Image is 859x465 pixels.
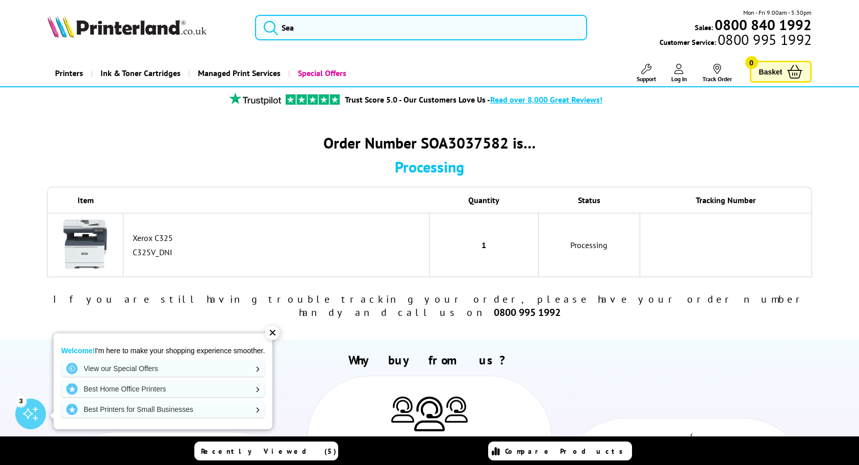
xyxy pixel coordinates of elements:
[539,187,640,213] th: Status
[750,61,812,83] a: Basket 0
[391,397,414,423] img: Printer Experts
[286,94,340,105] img: trustpilot rating
[743,8,812,17] span: Mon - Fri 9:00am - 5:30pm
[745,56,758,69] span: 0
[414,397,445,432] img: Printer Experts
[429,187,539,213] th: Quantity
[194,442,338,460] a: Recently Viewed (5)
[47,352,812,368] h2: Why buy from us?
[637,75,656,83] span: Support
[47,292,812,319] div: If you are still having trouble tracking your order, please have your order number handy and call...
[133,233,424,243] div: Xerox C325
[61,360,265,377] a: View our Special Offers
[345,94,602,105] a: Trust Score 5.0 - Our Customers Love Us -Read over 8,000 Great Reviews!
[133,247,424,257] div: C325V_DNI
[265,326,280,340] div: ✕
[47,133,812,153] div: Order Number SOA3037582 is…
[61,347,95,355] strong: Welcome!
[490,94,602,105] span: Read over 8,000 Great Reviews!
[61,381,265,397] a: Best Home Office Printers
[702,64,732,83] a: Track Order
[695,22,713,32] span: Sales:
[188,60,288,86] a: Managed Print Services
[713,20,812,30] a: 0800 840 1992
[637,64,656,83] a: Support
[201,447,337,456] span: Recently Viewed (5)
[715,15,812,34] b: 0800 840 1992
[15,395,27,406] div: 3
[539,213,640,277] td: Processing
[47,157,812,177] div: Processing
[61,401,265,418] a: Best Printers for Small Businesses
[660,35,812,47] span: Customer Service:
[100,60,181,86] span: Ink & Toner Cartridges
[47,15,207,38] img: Printerland Logo
[505,447,628,456] span: Compare Products
[640,187,812,213] th: Tracking Number
[255,15,587,40] input: Sea
[488,442,632,460] a: Compare Products
[60,218,111,270] img: Xerox C325
[716,35,812,44] span: 0800 995 1992
[61,346,265,355] p: I'm here to make your shopping experience smoother.
[224,92,286,105] img: trustpilot rating
[494,306,561,319] b: 0800 995 1992
[47,60,91,86] a: Printers
[671,75,687,83] span: Log In
[47,187,123,213] th: Item
[91,60,188,86] a: Ink & Toner Cartridges
[671,64,687,83] a: Log In
[445,397,468,423] img: Printer Experts
[288,60,354,86] a: Special Offers
[429,213,539,277] td: 1
[759,65,782,79] span: Basket
[47,15,242,40] a: Printerland Logo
